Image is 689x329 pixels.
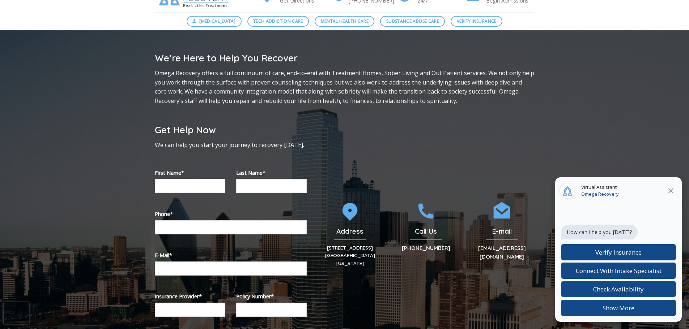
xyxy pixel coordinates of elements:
a: Substance Abuse Care [380,16,445,27]
span: Substance Abuse Care [386,18,439,25]
span: Verify Insurance [457,18,497,25]
a: [EMAIL_ADDRESS][DOMAIN_NAME] [478,244,526,260]
a: Verify Insurance [451,16,502,27]
span: Tech Addiction Care [253,18,303,25]
h2: E-mail [469,227,535,236]
a: [STREET_ADDRESS][GEOGRAPHIC_DATA][US_STATE] [325,244,375,266]
a: Mental Health Care [315,16,374,27]
span: [MEDICAL_DATA] [199,18,235,25]
label: Policy Number* [236,292,307,300]
h2: Get Help Now [155,124,307,136]
a: [PHONE_NUMBER] [402,244,450,251]
label: First Name* [155,169,225,177]
label: E-Mail* [155,251,307,259]
h2: Address [318,227,383,236]
p: Omega Recovery offers a full continuum of care, end-to-end with Treatment Homes, Sober Living and... [155,69,535,105]
a: Tech Addiction Care [247,16,309,27]
a: [MEDICAL_DATA] [187,16,242,27]
label: Phone* [155,210,307,218]
h2: Call Us [394,227,459,236]
label: Insurance Provider* [155,292,225,300]
span: Mental Health Care [321,18,369,25]
p: We can help you start your journey to recovery [DATE]. [155,140,307,150]
h2: We’re Here to Help You Recover [155,52,535,64]
label: Last Name* [236,169,307,177]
